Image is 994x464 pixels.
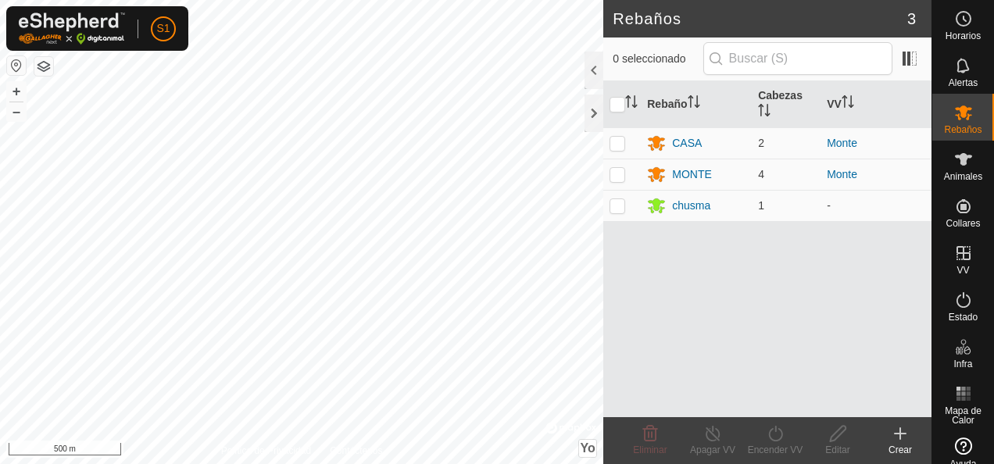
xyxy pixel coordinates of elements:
[744,443,806,457] div: Encender VV
[869,443,931,457] div: Crear
[221,444,311,458] a: Política de Privacidad
[944,172,982,181] span: Animales
[806,443,869,457] div: Editar
[827,137,857,149] a: Monte
[907,7,916,30] span: 3
[703,42,892,75] input: Buscar (S)
[156,20,170,37] span: S1
[949,78,978,87] span: Alertas
[613,51,703,67] span: 0 seleccionado
[842,98,854,110] p-sorticon: Activar para ordenar
[946,31,981,41] span: Horarios
[758,168,764,180] span: 4
[647,98,687,110] font: Rebaño
[7,102,26,121] button: –
[953,359,972,369] span: Infra
[681,443,744,457] div: Apagar VV
[625,98,638,110] p-sorticon: Activar para ordenar
[613,9,907,28] h2: Rebaños
[672,198,710,214] div: chusma
[672,166,712,183] div: MONTE
[821,190,931,221] td: -
[944,125,981,134] span: Rebaños
[758,106,771,119] p-sorticon: Activar para ordenar
[827,168,857,180] a: Monte
[7,56,26,75] button: Restablecer Mapa
[946,219,980,228] span: Collares
[330,444,382,458] a: Contáctenos
[633,444,667,455] span: Eliminar
[949,312,978,322] span: Estado
[936,406,990,425] span: Mapa de Calor
[19,12,125,45] img: Logo Gallagher
[758,199,764,212] span: 1
[672,135,702,152] div: CASA
[579,440,596,457] button: Yo
[758,89,803,102] font: Cabezas
[581,441,595,455] span: Yo
[758,137,764,149] span: 2
[956,266,969,275] span: VV
[7,82,26,101] button: +
[34,57,53,76] button: Capas del Mapa
[688,98,700,110] p-sorticon: Activar para ordenar
[827,98,842,110] font: VV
